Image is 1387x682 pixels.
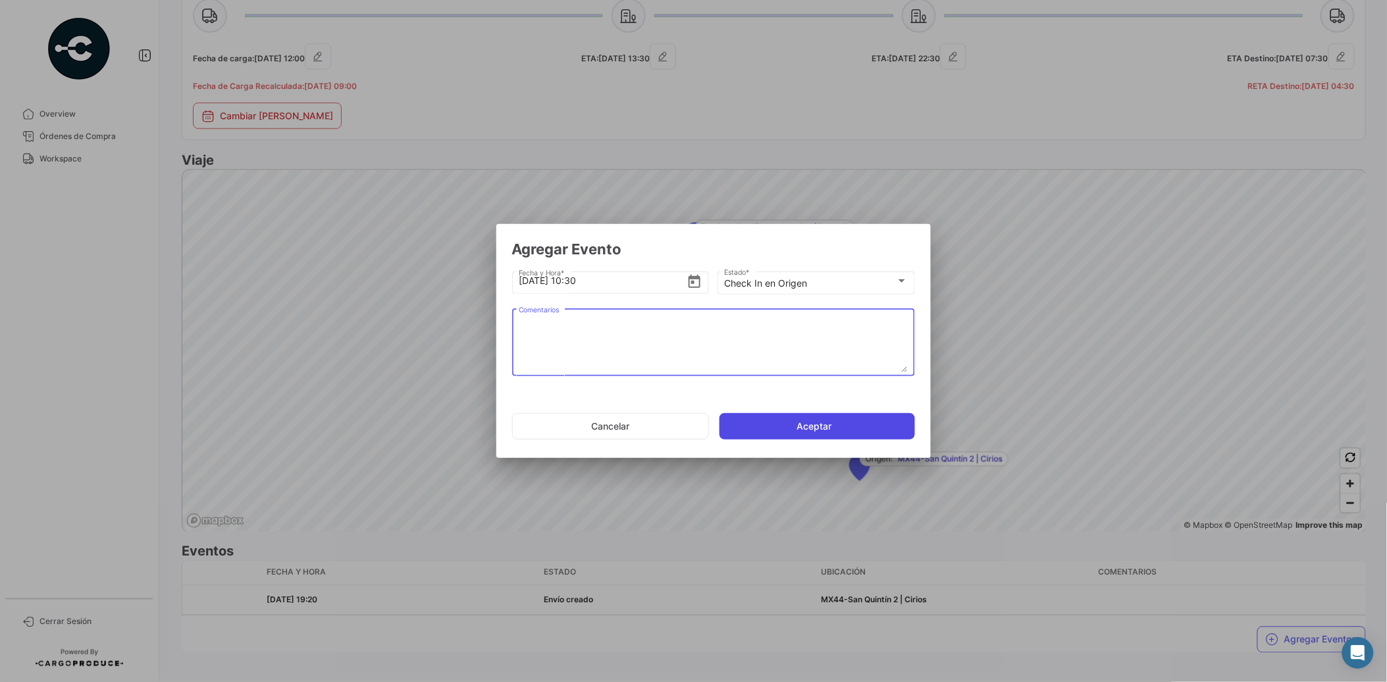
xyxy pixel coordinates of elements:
div: Abrir Intercom Messenger [1342,637,1374,669]
input: Seleccionar una fecha [519,258,687,304]
button: Open calendar [687,273,702,288]
button: Aceptar [720,413,915,440]
mat-select-trigger: Check In en Origen [724,277,807,289]
h2: Agregar Evento [512,240,915,258]
button: Cancelar [512,413,709,440]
